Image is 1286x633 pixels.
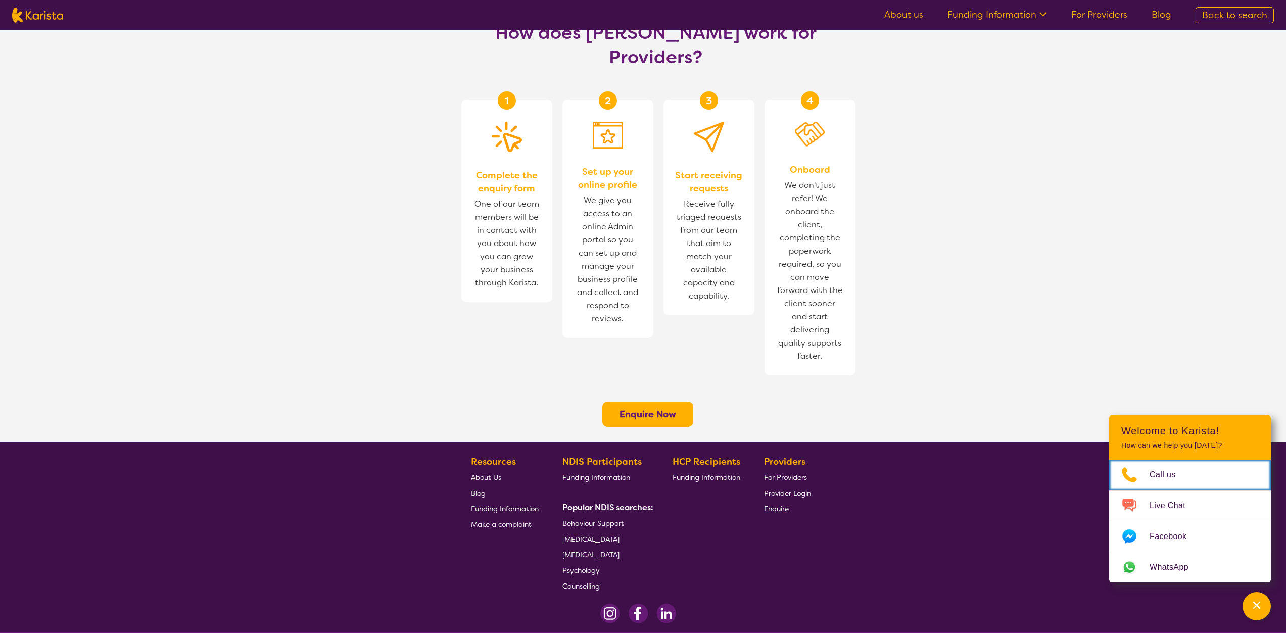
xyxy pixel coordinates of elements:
a: Enquire Now [620,408,676,420]
a: Funding Information [673,469,740,485]
div: 3 [700,91,718,110]
b: Providers [764,456,805,468]
a: Funding Information [947,9,1047,21]
div: Channel Menu [1109,415,1271,582]
a: For Providers [764,469,811,485]
span: Make a complaint [471,520,532,529]
p: How can we help you [DATE]? [1121,441,1259,450]
b: Resources [471,456,516,468]
img: Onboard [795,122,825,147]
a: [MEDICAL_DATA] [562,531,649,547]
a: For Providers [1071,9,1127,21]
img: Complete the enquiry form [492,122,522,152]
img: Set up your online profile [593,122,623,149]
span: Call us [1150,467,1188,482]
a: Enquire [764,501,811,516]
span: We don't just refer! We onboard the client, completing the paperwork required, so you can move fo... [775,176,845,365]
span: [MEDICAL_DATA] [562,534,620,544]
a: Back to search [1196,7,1274,23]
b: HCP Recipients [673,456,740,468]
img: Provider Start receiving requests [694,122,724,152]
div: 4 [801,91,819,110]
a: Blog [471,485,539,501]
a: Blog [1152,9,1171,21]
span: Set up your online profile [573,165,643,191]
span: Counselling [562,581,600,591]
a: Funding Information [562,469,649,485]
span: Funding Information [471,504,539,513]
span: Receive fully triaged requests from our team that aim to match your available capacity and capabi... [674,195,744,305]
button: Channel Menu [1243,592,1271,620]
b: Popular NDIS searches: [562,502,653,513]
span: Complete the enquiry form [471,169,542,195]
span: About Us [471,473,501,482]
a: About us [884,9,923,21]
button: Enquire Now [602,402,693,427]
a: Provider Login [764,485,811,501]
span: Facebook [1150,529,1199,544]
span: WhatsApp [1150,560,1201,575]
a: Behaviour Support [562,515,649,531]
span: Live Chat [1150,498,1198,513]
h1: How does [PERSON_NAME] work for Providers? [487,21,825,69]
img: LinkedIn [656,604,676,623]
span: For Providers [764,473,807,482]
span: Back to search [1202,9,1267,21]
span: Enquire [764,504,789,513]
span: Funding Information [673,473,740,482]
a: About Us [471,469,539,485]
a: Counselling [562,578,649,594]
div: 2 [599,91,617,110]
h2: Welcome to Karista! [1121,425,1259,437]
span: Start receiving requests [674,169,744,195]
ul: Choose channel [1109,460,1271,582]
a: Make a complaint [471,516,539,532]
span: Provider Login [764,489,811,498]
span: Blog [471,489,486,498]
b: NDIS Participants [562,456,642,468]
div: 1 [498,91,516,110]
span: We give you access to an online Admin portal so you can set up and manage your business profile a... [573,191,643,328]
span: One of our team members will be in contact with you about how you can grow your business through ... [471,195,542,292]
img: Karista logo [12,8,63,23]
a: Web link opens in a new tab. [1109,552,1271,582]
img: Facebook [628,604,648,623]
span: Onboard [790,163,830,176]
a: Psychology [562,562,649,578]
a: Funding Information [471,501,539,516]
span: Funding Information [562,473,630,482]
span: Behaviour Support [562,519,624,528]
span: [MEDICAL_DATA] [562,550,620,559]
a: [MEDICAL_DATA] [562,547,649,562]
span: Psychology [562,566,600,575]
img: Instagram [600,604,620,623]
